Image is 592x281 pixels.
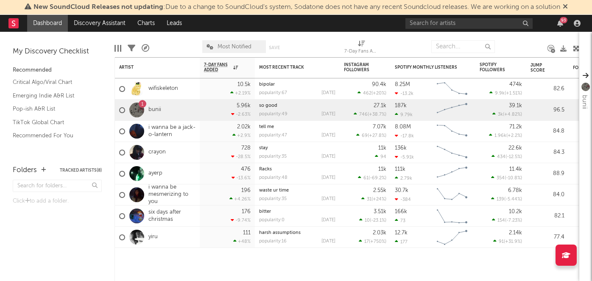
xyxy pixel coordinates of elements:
[489,133,522,138] div: ( )
[433,206,471,227] svg: Chart title
[321,91,335,95] div: [DATE]
[395,65,458,70] div: Spotify Monthly Listeners
[370,176,385,181] span: -69.2 %
[128,36,135,61] div: Filters
[395,239,408,245] div: 177
[259,146,268,150] a: stay
[363,176,369,181] span: 61
[13,91,93,100] a: Emerging Indie A&R List
[433,121,471,142] svg: Chart title
[431,40,495,53] input: Search...
[259,209,271,214] a: bitter
[230,90,251,96] div: +2.19 %
[509,167,522,172] div: 11.4k
[380,155,386,159] span: 94
[259,167,335,172] div: Racks
[395,175,412,181] div: 2.79k
[13,118,93,127] a: TikTok Global Chart
[241,188,251,193] div: 196
[231,111,251,117] div: -2.63 %
[395,197,411,202] div: -384
[506,91,521,96] span: +1.51 %
[232,133,251,138] div: +2.9 %
[531,147,564,158] div: 84.3
[494,134,506,138] span: 1.96k
[237,82,251,87] div: 10.5k
[259,82,275,87] a: bipolar
[395,91,413,96] div: -13.2k
[243,230,251,236] div: 111
[433,100,471,121] svg: Chart title
[231,217,251,223] div: -9.74 %
[241,167,251,172] div: 476
[509,230,522,236] div: 2.14k
[378,145,386,151] div: 11k
[27,15,68,32] a: Dashboard
[497,155,505,159] span: 434
[405,18,533,29] input: Search for artists
[259,154,287,159] div: popularity: 35
[369,134,385,138] span: +27.8 %
[505,197,521,202] span: -5.44 %
[373,230,386,236] div: 2.03k
[531,84,564,94] div: 82.6
[531,126,564,136] div: 84.8
[504,112,521,117] span: +4.82 %
[370,239,385,244] span: +750 %
[531,190,564,200] div: 84.0
[148,170,162,177] a: ayerp
[395,145,407,151] div: 136k
[509,103,522,109] div: 39.1k
[480,62,509,72] div: Spotify Followers
[13,65,102,75] div: Recommended
[259,218,285,223] div: popularity: 0
[344,36,378,61] div: 7-Day Fans Added (7-Day Fans Added)
[13,104,93,114] a: Pop-ish A&R List
[259,175,288,180] div: popularity: 48
[259,231,335,235] div: harsh assumptions
[433,184,471,206] svg: Chart title
[148,234,158,241] a: yiru
[344,47,378,57] div: 7-Day Fans Added (7-Day Fans Added)
[395,230,408,236] div: 12.7k
[259,125,335,129] div: tell me
[259,231,301,235] a: harsh assumptions
[358,175,386,181] div: ( )
[259,103,335,108] div: so good
[218,44,251,50] span: Most Notified
[531,63,552,73] div: Jump Score
[131,15,161,32] a: Charts
[13,196,102,206] div: Click to add a folder.
[489,90,522,96] div: ( )
[68,15,131,32] a: Discovery Assistant
[237,103,251,109] div: 5.96k
[259,125,274,129] a: tell me
[365,218,370,223] span: 10
[142,36,149,61] div: A&R Pipeline
[148,106,161,114] a: bunii
[259,146,335,150] div: stay
[395,167,405,172] div: 111k
[359,112,368,117] span: 746
[259,239,287,244] div: popularity: 16
[508,188,522,193] div: 6.78k
[508,134,521,138] span: +2.2 %
[321,175,335,180] div: [DATE]
[204,62,231,72] span: 7-Day Fans Added
[395,124,411,130] div: 8.08M
[579,95,589,109] div: bunii
[367,197,371,202] span: 31
[506,176,521,181] span: -10.8 %
[495,91,505,96] span: 9.9k
[34,4,163,11] span: New SoundCloud Releases not updating
[229,196,251,202] div: +4.26 %
[373,197,385,202] span: +24 %
[498,112,503,117] span: 3k
[531,232,564,242] div: 77.4
[372,82,386,87] div: 90.4k
[259,82,335,87] div: bipolar
[161,15,188,32] a: Leads
[232,175,251,181] div: -13.6 %
[491,175,522,181] div: ( )
[491,196,522,202] div: ( )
